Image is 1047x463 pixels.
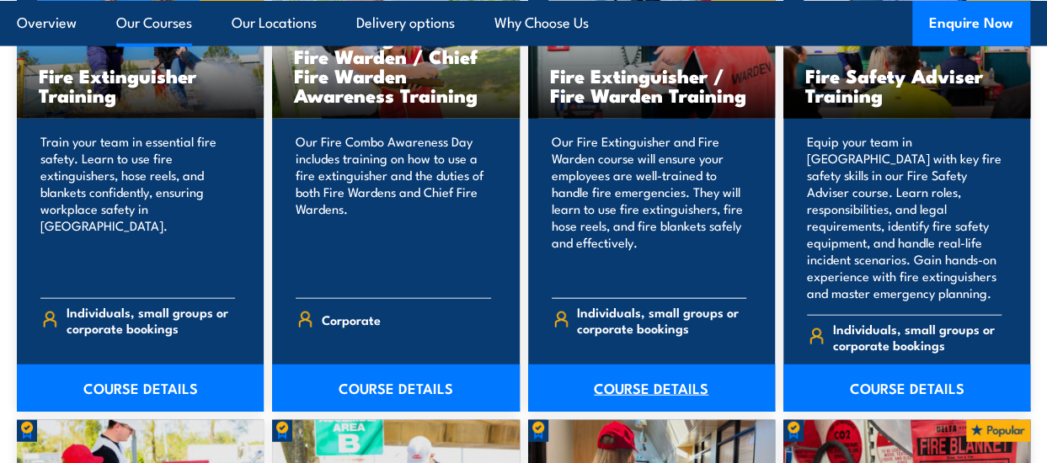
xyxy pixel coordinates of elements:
p: Our Fire Combo Awareness Day includes training on how to use a fire extinguisher and the duties o... [296,133,490,285]
h3: Fire Extinguisher Training [39,66,242,104]
span: Individuals, small groups or corporate bookings [67,304,236,336]
a: COURSE DETAILS [528,365,775,412]
a: COURSE DETAILS [17,365,264,412]
p: Equip your team in [GEOGRAPHIC_DATA] with key fire safety skills in our Fire Safety Adviser cours... [807,133,1002,301]
h3: Fire Extinguisher / Fire Warden Training [550,66,753,104]
h3: Fire Safety Adviser Training [805,66,1008,104]
a: COURSE DETAILS [783,365,1030,412]
span: Individuals, small groups or corporate bookings [577,304,746,336]
span: Individuals, small groups or corporate bookings [832,321,1002,353]
p: Train your team in essential fire safety. Learn to use fire extinguishers, hose reels, and blanke... [40,133,235,285]
p: Our Fire Extinguisher and Fire Warden course will ensure your employees are well-trained to handl... [552,133,746,285]
span: Corporate [322,306,381,333]
a: COURSE DETAILS [272,365,519,412]
h3: Fire Extinguisher / Fire Warden / Chief Fire Warden Awareness Training [294,27,497,104]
